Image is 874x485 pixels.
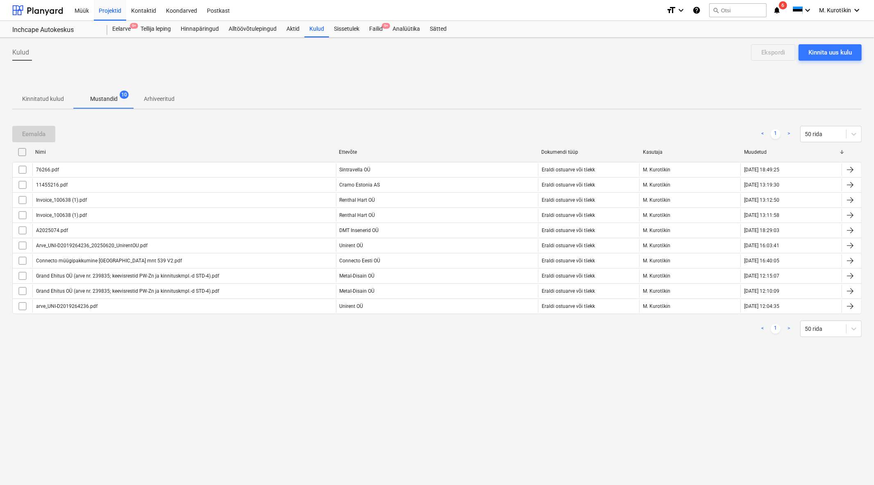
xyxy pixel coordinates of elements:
div: Unirent OÜ [336,300,538,313]
div: Nimi [35,149,332,155]
span: M. Kurotškin [820,7,851,14]
div: M. Kurotškin [639,163,740,176]
div: [DATE] 16:03:41 [744,243,779,248]
p: Arhiveeritud [144,95,175,103]
div: Metal-Disain OÜ [336,269,538,282]
div: Cramo Estonia AS [336,178,538,191]
div: Failid [364,21,388,37]
div: Eraldi ostuarve või tšekk [542,243,595,249]
div: [DATE] 12:04:35 [744,303,779,309]
button: Kinnita uus kulu [799,44,862,61]
div: Eraldi ostuarve või tšekk [542,212,595,219]
div: Kasutaja [643,149,738,155]
a: Aktid [281,21,304,37]
div: [DATE] 18:49:25 [744,167,779,173]
i: keyboard_arrow_down [676,5,686,15]
div: Grand Ehitus OÜ (arve nr. 239835; keevisrestid PW-Zn ja kinnituskmpl.-d STD-4).pdf [36,288,219,294]
span: Kulud [12,48,29,57]
div: [DATE] 13:11:58 [744,212,779,218]
div: M. Kurotškin [639,194,740,207]
div: M. Kurotškin [639,300,740,313]
span: 6 [779,1,787,9]
a: Previous page [758,129,767,139]
div: Connecto Eesti OÜ [336,254,538,267]
div: [DATE] 13:19:30 [744,182,779,188]
div: M. Kurotškin [639,254,740,267]
a: Page 1 is your current page [771,324,781,334]
div: DMT Insenerid OÜ [336,224,538,237]
a: Sätted [425,21,452,37]
a: Kulud [304,21,329,37]
p: Mustandid [90,95,118,103]
div: M. Kurotškin [639,224,740,237]
div: Eraldi ostuarve või tšekk [542,167,595,173]
i: notifications [773,5,781,15]
div: Eraldi ostuarve või tšekk [542,258,595,264]
div: Eraldi ostuarve või tšekk [542,288,595,294]
div: 76266.pdf [36,167,59,173]
div: Eraldi ostuarve või tšekk [542,182,595,188]
div: Grand Ehitus OÜ (arve nr. 239835; keevisrestid PW-Zn ja kinnituskmpl.-d STD-4).pdf [36,273,219,279]
div: Sintravella OÜ [336,163,538,176]
a: Eelarve9+ [107,21,136,37]
div: Eraldi ostuarve või tšekk [542,273,595,279]
div: 11455216.pdf [36,182,68,188]
a: Tellija leping [136,21,176,37]
div: M. Kurotškin [639,209,740,222]
div: Invoice_100638 (1).pdf [36,197,87,203]
div: [DATE] 13:12:50 [744,197,779,203]
a: Sissetulek [329,21,364,37]
div: M. Kurotškin [639,269,740,282]
span: 9+ [382,23,390,29]
button: Otsi [709,3,767,17]
a: Next page [784,324,794,334]
div: Eelarve [107,21,136,37]
div: Eraldi ostuarve või tšekk [542,228,595,234]
p: Kinnitatud kulud [22,95,64,103]
a: Page 1 is your current page [771,129,781,139]
div: M. Kurotškin [639,285,740,298]
a: Failid9+ [364,21,388,37]
div: [DATE] 16:40:05 [744,258,779,264]
div: M. Kurotškin [639,178,740,191]
div: arve_UNI-D2019264236.pdf [36,303,98,309]
div: Renthal Hart OÜ [336,194,538,207]
div: Unirent OÜ [336,239,538,252]
div: Inchcape Autokeskus [12,26,98,34]
div: Renthal Hart OÜ [336,209,538,222]
div: [DATE] 18:29:03 [744,228,779,233]
div: [DATE] 12:10:09 [744,288,779,294]
a: Hinnapäringud [176,21,224,37]
div: Muudetud [744,149,839,155]
a: Next page [784,129,794,139]
div: [DATE] 12:15:07 [744,273,779,279]
a: Alltöövõtulepingud [224,21,281,37]
div: Invoice_100638 (1).pdf [36,212,87,218]
div: M. Kurotškin [639,239,740,252]
span: search [713,7,720,14]
a: Previous page [758,324,767,334]
div: Eraldi ostuarve või tšekk [542,197,595,203]
div: Ettevõte [339,149,535,155]
i: format_size [667,5,676,15]
div: Metal-Disain OÜ [336,285,538,298]
i: keyboard_arrow_down [803,5,813,15]
div: A2025074.pdf [36,228,68,233]
div: Kinnita uus kulu [808,47,852,58]
a: Analüütika [388,21,425,37]
div: Arve_UNI-D2019264236_20250620_UnirentOU.pdf [36,243,148,248]
span: 10 [120,91,129,99]
div: Eraldi ostuarve või tšekk [542,303,595,310]
div: Dokumendi tüüp [542,149,636,155]
span: 9+ [130,23,138,29]
div: Connecto müügipakkumine [GEOGRAPHIC_DATA] mnt 539 V2.pdf [36,258,182,264]
i: Abikeskus [693,5,701,15]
